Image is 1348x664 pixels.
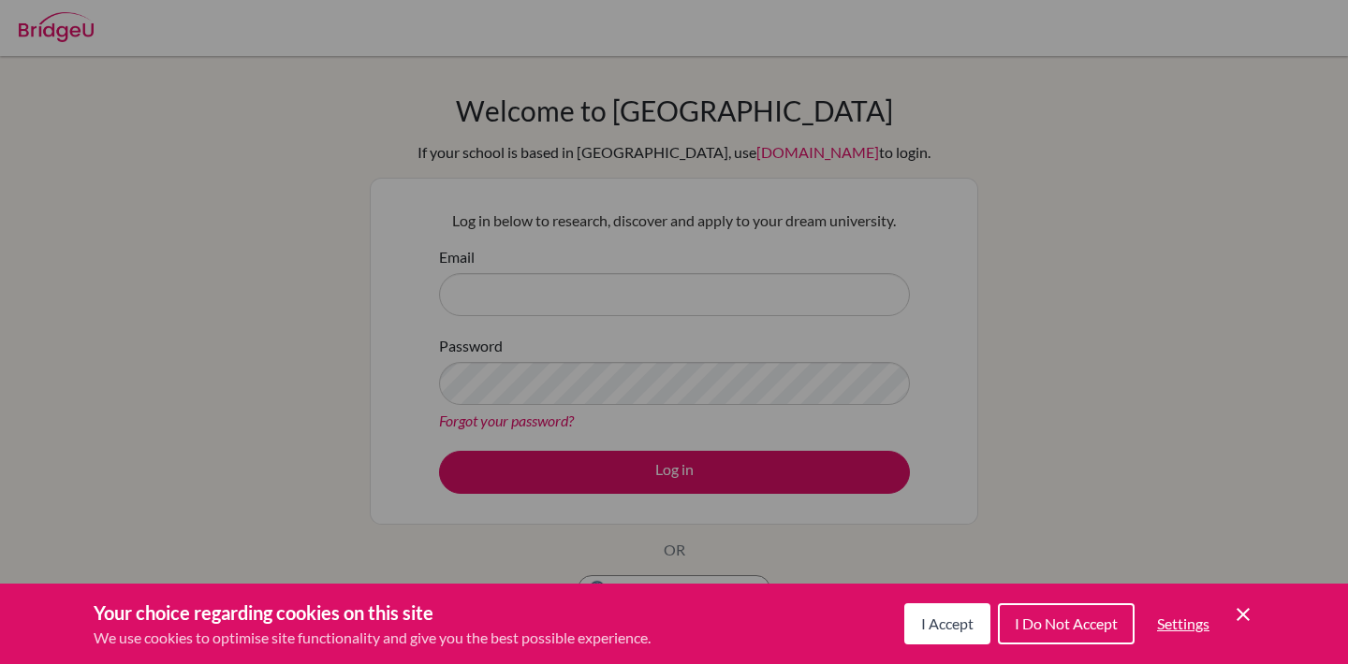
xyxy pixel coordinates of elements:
button: I Do Not Accept [998,603,1135,644]
button: Save and close [1232,603,1254,626]
span: I Accept [921,614,974,632]
span: Settings [1157,614,1209,632]
button: Settings [1142,605,1224,642]
h3: Your choice regarding cookies on this site [94,599,651,627]
button: I Accept [904,603,990,644]
span: I Do Not Accept [1015,614,1118,632]
p: We use cookies to optimise site functionality and give you the best possible experience. [94,627,651,649]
